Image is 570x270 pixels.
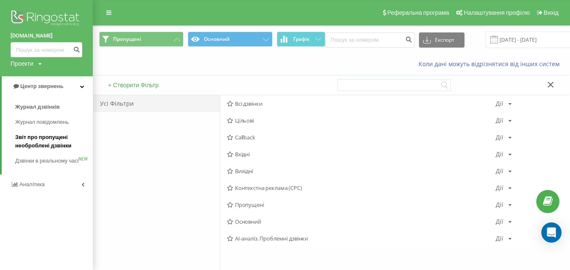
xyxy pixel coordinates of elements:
span: Центр звернень [20,83,63,89]
span: Callback [227,134,496,140]
span: Основний [227,219,496,225]
span: Графік [293,36,310,42]
span: Контекстна реклама (CPC) [227,185,496,191]
div: Дії [496,101,503,107]
div: Дії [496,235,503,241]
a: Звіт про пропущені необроблені дзвінки [15,130,93,153]
img: Ringostat logo [11,8,82,29]
span: Журнал дзвінків [15,103,60,111]
button: + Створити Фільтр [105,81,161,89]
span: Вихід [544,9,559,16]
div: Дії [496,151,503,157]
div: Проекти [11,59,33,68]
button: Закрити [545,81,557,90]
span: Звіт про пропущені необроблені дзвінки [15,133,89,150]
div: Усі Фільтри [93,95,220,112]
button: Основний [188,32,272,47]
div: Дії [496,134,503,140]
div: Дії [496,202,503,208]
input: Пошук за номером [325,32,415,48]
button: Експорт [419,32,465,48]
button: Пропущені [99,32,184,47]
span: Аналiтика [19,181,45,187]
span: Пропущені [227,202,496,208]
a: Центр звернень [2,76,93,96]
span: Пропущені [113,36,141,43]
span: Журнал повідомлень [15,118,69,126]
div: Open Intercom Messenger [541,222,562,243]
span: Дзвінки в реальному часі [15,157,78,165]
span: Реферальна програма [387,9,449,16]
a: Дзвінки в реальному часіNEW [15,153,93,168]
span: Всі дзвінки [227,101,496,107]
a: [DOMAIN_NAME] [11,32,82,40]
div: Дії [496,118,503,123]
span: Вихідні [227,168,496,174]
div: Дії [496,219,503,225]
a: Коли дані можуть відрізнятися вiд інших систем [419,60,564,68]
button: Графік [277,32,325,47]
span: AI-аналіз. Проблемні дзвінки [227,235,496,241]
a: Журнал повідомлень [15,115,93,130]
a: Журнал дзвінків [15,99,93,115]
div: Дії [496,168,503,174]
span: Налаштування профілю [464,9,529,16]
span: Вхідні [227,151,496,157]
input: Пошук за номером [11,42,82,57]
div: Дії [496,185,503,191]
span: Цільові [227,118,496,123]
